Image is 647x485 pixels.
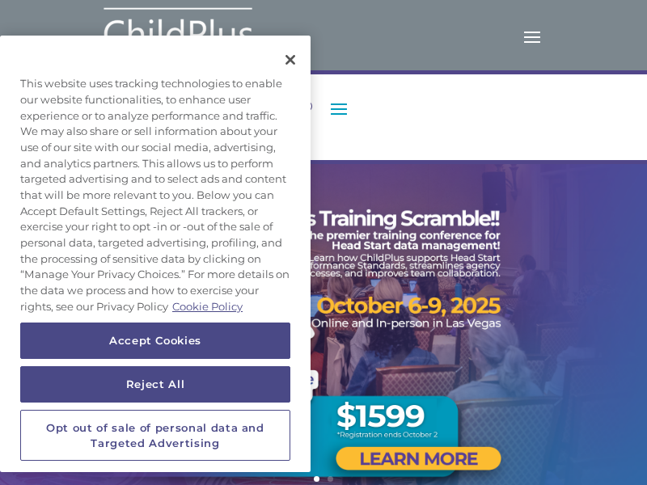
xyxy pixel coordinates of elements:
[20,323,290,358] button: Accept Cookies
[273,42,308,78] button: Close
[20,410,290,461] button: Opt out of sale of personal data and Targeted Advertising
[314,476,319,482] a: 1
[172,300,243,313] a: More information about your privacy, opens in a new tab
[328,476,333,482] a: 2
[20,366,290,402] button: Reject All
